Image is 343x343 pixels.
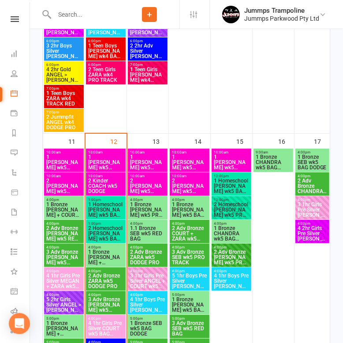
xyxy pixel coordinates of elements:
[130,150,166,154] span: 10:00am
[297,150,328,154] span: 4:00pm
[88,245,124,249] span: 4:00pm
[88,321,124,336] span: 4 1hr Girls Pre Silver COURT wk5 BAG DODGE
[171,226,208,241] span: 2 Adv Bronze COURT + ZARA wk5 RED BAG
[213,226,250,241] span: 1 Bronze CHANDRA wk5 BAG DODGE
[11,263,30,282] a: What's New
[88,174,124,178] span: 10:00am
[111,134,127,148] div: 12
[88,39,124,43] span: 6:00pm
[171,321,208,336] span: 3 Adv Bronze SEB wk5 RED BAG
[255,154,291,170] span: 1 Bronze CHANDRA wk5 BAG DODGE
[130,67,166,83] span: 1 Teen Girls [PERSON_NAME] wk4 TRACK RED
[46,222,82,226] span: 4:00pm
[255,150,291,154] span: 9:00am
[153,134,168,148] div: 13
[46,321,82,336] span: 1 Bronze [PERSON_NAME] + [PERSON_NAME] wk5 TRACK RED
[130,321,166,336] span: 1 Bronze SEB wk5 BAG DODGE
[130,226,166,241] span: 1.1 Bronze SEB wk5 RED BAG
[88,269,124,273] span: 4:00pm
[171,269,208,273] span: 4:00pm
[46,273,82,289] span: 4 1hr Girls Pre Silver MEGAN + ZARA wk5 TRACK RED
[88,293,124,297] span: 4:00pm
[46,87,82,91] span: 7:00pm
[314,134,330,148] div: 17
[171,174,208,178] span: 10:00am
[297,174,328,178] span: 4:00pm
[46,198,82,202] span: 4:00pm
[88,226,124,241] span: 2 Homeschool [PERSON_NAME] wk5 BAG DODGE
[213,273,250,289] span: 4 1hr Boys Pre Silver [PERSON_NAME] wk5 RED BAG
[130,202,166,218] span: 1 Bronze [PERSON_NAME] wk5 PRO TRACK
[88,150,124,154] span: 10:00am
[11,65,30,84] a: People
[213,222,250,226] span: 4:00pm
[46,114,82,130] span: 2 Jummpfit ANGEL wk4 DODGE PRO
[213,154,250,170] span: 1 [PERSON_NAME] wk5 DODGE
[297,154,328,170] span: 1 Bronze SEB wk5 BAG DODGE
[88,154,124,170] span: 1 [PERSON_NAME] wk5 DODGE
[213,202,250,218] span: 2 Homeschool [PERSON_NAME] wk5 PRO TRACK
[11,84,30,104] a: Calendar
[297,198,328,202] span: 4:00pm
[171,273,208,289] span: 5 1hr Boys Pre Silver [PERSON_NAME] wk5 DODGE PRO
[11,45,30,65] a: Dashboard
[171,297,208,313] span: 1 Bronze [PERSON_NAME] wk5 BAG DODGE
[88,273,124,289] span: 2 Adv Bronze ZARA wk5 DODGE PRO
[130,317,166,321] span: 5:00pm
[130,178,166,194] span: 2 [PERSON_NAME] wk5 DODGE
[46,91,82,106] span: 1 Teen Boys ZARA wk4 TRACK RED
[213,269,250,273] span: 4:00pm
[213,245,250,249] span: 4:00pm
[88,222,124,226] span: 1:00pm
[130,269,166,273] span: 4:00pm
[244,15,319,22] div: Jummps Parkwood Pty Ltd
[171,198,208,202] span: 4:00pm
[46,317,82,321] span: 5:00pm
[130,198,166,202] span: 4:00pm
[9,313,30,334] div: Open Intercom Messenger
[213,249,250,265] span: 2 Adv Bronze [PERSON_NAME] wk5 PRO TRACK
[171,222,208,226] span: 4:00pm
[130,174,166,178] span: 10:00am
[11,104,30,124] a: Payments
[171,249,208,265] span: 3 Adv Bronze SEB wk5 PRO TRACK
[130,154,166,170] span: 1 [PERSON_NAME] wk5 DODGE
[171,202,208,218] span: 1 Bronze [PERSON_NAME] wk5 BAG DODGE
[46,67,82,83] span: 4 2hr Gold ANGEL > [PERSON_NAME] wk4 PRO TRACK RED BAG
[297,222,328,226] span: 4:00pm
[88,202,124,218] span: 1 Homeschool [PERSON_NAME] wk5 BAG DODGE
[46,178,82,194] span: 2 [PERSON_NAME] wk5 DODGE
[213,150,250,154] span: 10:00am
[88,317,124,321] span: 4:00pm
[130,245,166,249] span: 4:00pm
[171,154,208,170] span: 1 [PERSON_NAME] wk5 DODGE
[11,124,30,144] a: Reports
[236,134,252,148] div: 15
[213,174,250,178] span: 12:00pm
[297,178,328,194] span: 2 Adv Bronze CHANDRA wk5 PRO TRACK
[297,226,328,241] span: 4 2hr Girls Pre Silver [PERSON_NAME] wk5 DODGE PRO TRACK R...
[130,273,166,289] span: 3 1hr Girls Pre Silver ANGEL + COURT wk5 BAG DODGE
[297,202,328,218] span: 3 1hr Girls Pre Silver [PERSON_NAME] wk5 RED BAG
[46,43,82,59] span: 3 2hr Boys Silver [PERSON_NAME] > [PERSON_NAME] wk4 TRACK RED BAG DOD...
[88,43,124,59] span: 1 Teen Boys [PERSON_NAME] wk4 BAG DODGE
[46,202,82,218] span: 1 Bronze [PERSON_NAME] + COURT wk5 PRO TRACK
[46,249,82,265] span: 3 Adv Bronze [PERSON_NAME] wk5 DODGE PRO
[171,317,208,321] span: 5:00pm
[194,134,210,148] div: 14
[88,178,124,194] span: 2 Kinder COACH wk5 DODGE
[130,249,166,265] span: 2 Adv Bronze ZARA wk5 DODGE PRO
[46,293,82,297] span: 4:00pm
[46,245,82,249] span: 4:00pm
[171,150,208,154] span: 10:00am
[46,39,82,43] span: 6:00pm
[46,150,82,154] span: 10:00am
[278,134,294,148] div: 16
[46,154,82,170] span: 1 [PERSON_NAME] wk5 DODGE
[46,297,82,313] span: 5 2hr Girls Silver ANGEL > [PERSON_NAME] wk5 BAG DODGE PRO ...
[11,282,30,302] a: General attendance kiosk mode
[69,134,85,148] div: 11
[88,297,124,313] span: 3 Adv Bronze [PERSON_NAME] wk5 TRACK RED
[46,226,82,241] span: 2 Adv Bronze [PERSON_NAME] wk5 RED BAG
[130,63,166,67] span: 7:00pm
